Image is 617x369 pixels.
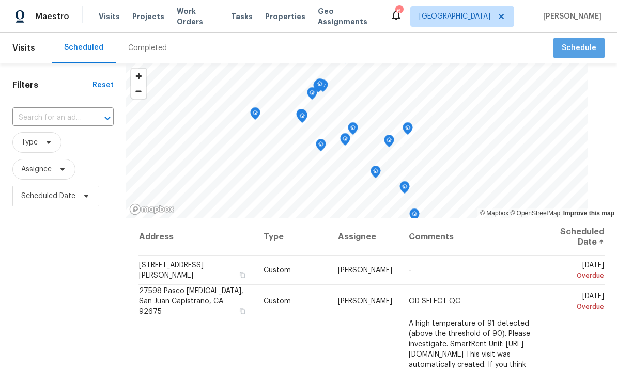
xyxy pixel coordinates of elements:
span: - [409,267,411,274]
input: Search for an address... [12,110,85,126]
span: [DATE] [549,292,604,311]
button: Zoom in [131,69,146,84]
div: Overdue [549,301,604,311]
span: Visits [99,11,120,22]
button: Copy Address [238,270,247,280]
span: [STREET_ADDRESS][PERSON_NAME] [139,262,204,279]
div: Map marker [307,87,317,103]
button: Zoom out [131,84,146,99]
div: Completed [128,43,167,53]
button: Open [100,111,115,125]
th: Type [255,218,330,256]
div: Scheduled [64,42,103,53]
div: Map marker [399,181,410,197]
div: Map marker [384,135,394,151]
span: Scheduled Date [21,191,75,201]
span: Schedule [562,42,596,55]
span: OD SELECT QC [409,297,460,304]
div: Map marker [313,80,323,96]
span: Maestro [35,11,69,22]
div: Map marker [297,109,307,125]
span: [PERSON_NAME] [338,297,392,304]
div: Map marker [250,107,260,123]
div: Overdue [549,270,604,281]
div: Map marker [348,122,358,138]
span: Geo Assignments [318,6,378,27]
button: Schedule [553,38,605,59]
span: Custom [264,297,291,304]
span: [PERSON_NAME] [338,267,392,274]
span: Work Orders [177,6,219,27]
button: Copy Address [238,306,247,315]
div: Map marker [297,110,307,126]
span: Assignee [21,164,52,174]
th: Comments [400,218,541,256]
div: Map marker [403,122,413,138]
span: Properties [265,11,305,22]
a: OpenStreetMap [510,210,560,217]
canvas: Map [126,63,588,218]
span: 27598 Paseo [MEDICAL_DATA], San Juan Capistrano, CA 92675 [139,287,243,315]
span: Type [21,137,38,148]
span: [GEOGRAPHIC_DATA] [419,11,490,22]
span: Visits [12,37,35,59]
a: Mapbox [480,210,508,217]
span: [DATE] [549,262,604,281]
div: Reset [92,80,114,90]
th: Scheduled Date ↑ [541,218,605,256]
span: Projects [132,11,164,22]
div: Map marker [315,78,325,94]
span: [PERSON_NAME] [539,11,601,22]
th: Assignee [330,218,400,256]
div: 6 [395,6,403,17]
span: Custom [264,267,291,274]
a: Improve this map [563,210,614,217]
div: Map marker [296,109,306,125]
div: Map marker [340,133,350,149]
div: Map marker [409,208,420,224]
div: Map marker [318,79,328,95]
div: Map marker [371,166,381,182]
div: Map marker [316,139,326,155]
h1: Filters [12,80,92,90]
a: Mapbox homepage [129,203,175,215]
th: Address [138,218,255,256]
span: Tasks [231,13,253,20]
